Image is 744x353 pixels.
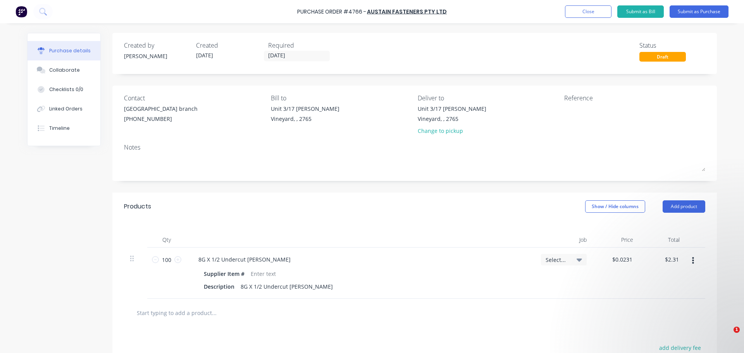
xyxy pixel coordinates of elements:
[546,256,569,264] span: Select...
[535,232,593,248] div: Job
[124,202,151,211] div: Products
[663,200,705,213] button: Add product
[564,93,705,103] div: Reference
[147,232,186,248] div: Qty
[124,115,198,123] div: [PHONE_NUMBER]
[670,5,728,18] button: Submit as Purchase
[196,41,262,50] div: Created
[124,52,190,60] div: [PERSON_NAME]
[124,143,705,152] div: Notes
[593,232,639,248] div: Price
[28,80,100,99] button: Checklists 0/0
[639,41,705,50] div: Status
[124,93,265,103] div: Contact
[124,41,190,50] div: Created by
[617,5,664,18] button: Submit as Bill
[565,5,611,18] button: Close
[192,254,297,265] div: 8G X 1/2 Undercut [PERSON_NAME]
[238,281,336,292] div: 8G X 1/2 Undercut [PERSON_NAME]
[136,305,291,320] input: Start typing to add a product...
[28,41,100,60] button: Purchase details
[15,6,27,17] img: Factory
[271,115,339,123] div: Vineyard, , 2765
[49,125,70,132] div: Timeline
[28,99,100,119] button: Linked Orders
[49,86,83,93] div: Checklists 0/0
[734,327,740,333] span: 1
[271,105,339,113] div: Unit 3/17 [PERSON_NAME]
[418,105,486,113] div: Unit 3/17 [PERSON_NAME]
[49,105,83,112] div: Linked Orders
[124,105,198,113] div: [GEOGRAPHIC_DATA] branch
[28,60,100,80] button: Collaborate
[49,47,91,54] div: Purchase details
[418,93,559,103] div: Deliver to
[28,119,100,138] button: Timeline
[418,127,486,135] div: Change to pickup
[201,281,238,292] div: Description
[585,200,645,213] button: Show / Hide columns
[271,93,412,103] div: Bill to
[639,52,686,62] div: Draft
[718,327,736,345] iframe: Intercom live chat
[297,8,366,16] div: Purchase Order #4766 -
[654,343,705,353] button: add delivery fee
[201,268,248,279] div: Supplier Item #
[49,67,80,74] div: Collaborate
[268,41,334,50] div: Required
[418,115,486,123] div: Vineyard, , 2765
[639,232,686,248] div: Total
[367,8,447,15] a: Austain Fasteners Pty Ltd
